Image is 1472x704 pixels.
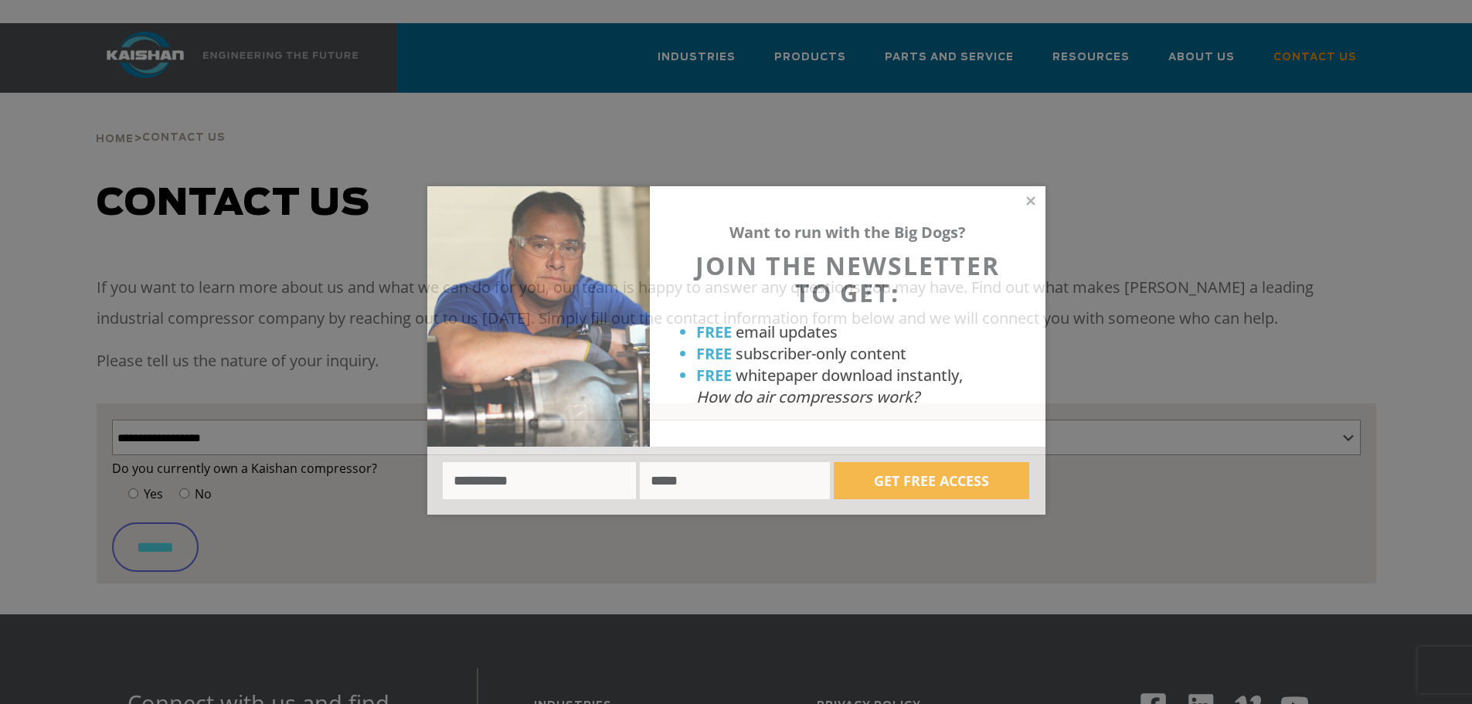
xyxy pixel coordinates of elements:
[640,462,830,499] input: Email
[696,321,732,342] strong: FREE
[696,343,732,364] strong: FREE
[696,386,920,407] em: How do air compressors work?
[695,249,1000,309] span: JOIN THE NEWSLETTER TO GET:
[729,222,966,243] strong: Want to run with the Big Dogs?
[736,343,906,364] span: subscriber-only content
[696,365,732,386] strong: FREE
[1024,194,1038,208] button: Close
[736,321,838,342] span: email updates
[834,462,1029,499] button: GET FREE ACCESS
[443,462,637,499] input: Name:
[736,365,963,386] span: whitepaper download instantly,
